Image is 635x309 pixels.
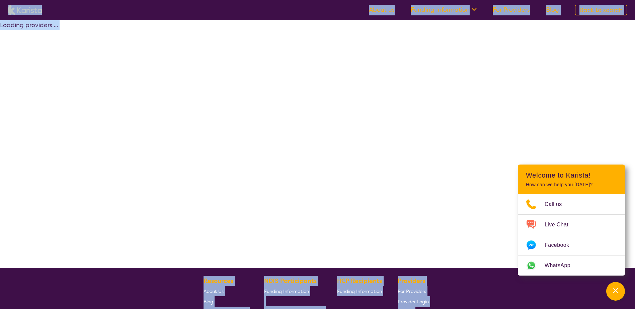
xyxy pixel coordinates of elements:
a: Funding Information [411,6,477,14]
ul: Choose channel [518,194,625,276]
a: Funding Information [264,286,322,296]
a: Provider Login [398,296,429,307]
a: For Providers [493,6,530,14]
b: Resources [204,277,233,285]
a: Back to search [575,5,627,15]
span: For Providers [398,288,426,294]
img: Karista logo [8,5,42,15]
span: Provider Login [398,299,429,305]
a: Funding Information [337,286,382,296]
a: About Us [204,286,248,296]
button: Channel Menu [606,282,625,301]
h2: Welcome to Karista! [526,171,617,179]
span: Back to search [579,6,623,14]
a: Web link opens in a new tab. [518,255,625,276]
a: About us [369,6,395,14]
span: Live Chat [545,220,576,230]
b: NDIS Participants [264,277,317,285]
span: Call us [545,199,570,209]
b: HCP Recipients [337,277,382,285]
span: Funding Information [264,288,309,294]
a: Blog [546,6,559,14]
p: How can we help you [DATE]? [526,182,617,188]
span: Facebook [545,240,577,250]
b: Providers [398,277,425,285]
span: WhatsApp [545,261,578,271]
span: Funding Information [337,288,382,294]
span: About Us [204,288,224,294]
div: Channel Menu [518,165,625,276]
a: Blog [204,296,248,307]
a: For Providers [398,286,429,296]
span: Blog [204,299,213,305]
